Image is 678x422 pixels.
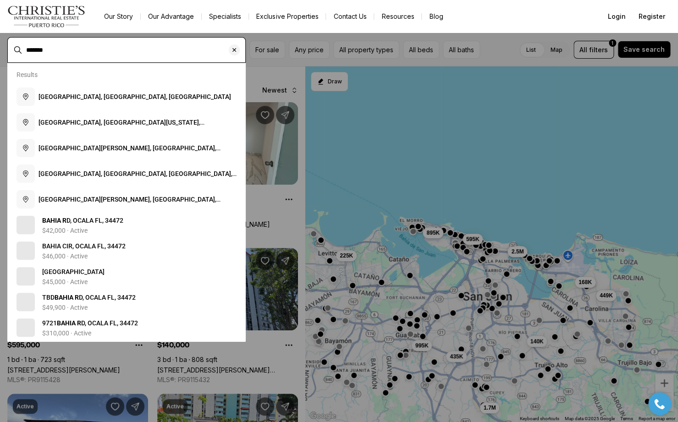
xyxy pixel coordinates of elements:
b: BAHIA R [57,319,81,327]
p: $49,900 · Active [42,304,88,311]
a: View details: BAHIA TERRACE [13,263,240,289]
button: [GEOGRAPHIC_DATA][PERSON_NAME], [GEOGRAPHIC_DATA], [GEOGRAPHIC_DATA] [13,135,240,161]
a: View details: BAHIA CIR [13,238,240,263]
a: Resources [374,10,421,23]
a: Our Story [97,10,140,23]
p: $46,000 · Active [42,252,88,260]
a: View details: BAHIA RD [13,212,240,238]
a: Specialists [202,10,248,23]
span: [GEOGRAPHIC_DATA], [GEOGRAPHIC_DATA], [GEOGRAPHIC_DATA] [39,93,231,100]
span: TBD D, OCALA FL, 34472 [42,294,136,301]
span: Login [608,13,626,20]
span: [GEOGRAPHIC_DATA], [GEOGRAPHIC_DATA][US_STATE], [GEOGRAPHIC_DATA] [39,119,204,135]
span: D, OCALA FL, 34472 [42,217,123,224]
a: View details: 9721 BAHIA RD [13,315,240,340]
span: Register [639,13,665,20]
b: BAHIA R [55,294,79,301]
p: Results [17,71,38,78]
button: Clear search input [229,38,245,62]
button: [GEOGRAPHIC_DATA], [GEOGRAPHIC_DATA][US_STATE], [GEOGRAPHIC_DATA] [13,110,240,135]
button: [GEOGRAPHIC_DATA], [GEOGRAPHIC_DATA], [GEOGRAPHIC_DATA], [GEOGRAPHIC_DATA] [13,161,240,186]
b: BAHIA R [42,217,66,224]
span: BAHIA CIR, OCALA FL, 34472 [42,242,126,250]
p: $45,000 · Active [42,278,88,285]
p: $42,000 · Active [42,227,88,234]
button: [GEOGRAPHIC_DATA], [GEOGRAPHIC_DATA], [GEOGRAPHIC_DATA] [13,84,240,110]
span: [GEOGRAPHIC_DATA][PERSON_NAME], [GEOGRAPHIC_DATA], [GEOGRAPHIC_DATA] [39,196,220,212]
a: Blog [422,10,450,23]
span: [GEOGRAPHIC_DATA][PERSON_NAME], [GEOGRAPHIC_DATA], [GEOGRAPHIC_DATA] [39,144,220,161]
a: Exclusive Properties [249,10,325,23]
span: 9721 D, OCALA FL, 34472 [42,319,138,327]
p: $310,000 · Active [42,329,91,337]
button: Register [633,7,671,26]
span: [GEOGRAPHIC_DATA] [42,268,105,275]
a: View details: TBD BAHIA RD [13,289,240,315]
button: [GEOGRAPHIC_DATA][PERSON_NAME], [GEOGRAPHIC_DATA], [GEOGRAPHIC_DATA] [13,186,240,212]
img: logo [7,5,86,27]
a: Our Advantage [141,10,201,23]
button: Login [602,7,631,26]
span: [GEOGRAPHIC_DATA], [GEOGRAPHIC_DATA], [GEOGRAPHIC_DATA], [GEOGRAPHIC_DATA] [39,170,237,186]
button: Contact Us [326,10,374,23]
